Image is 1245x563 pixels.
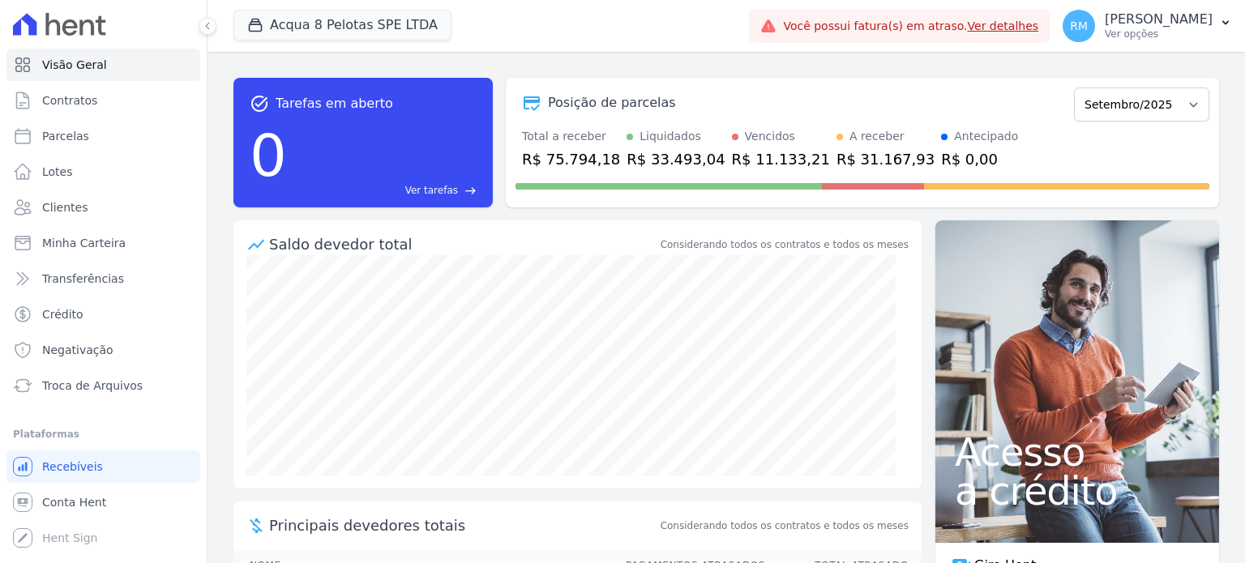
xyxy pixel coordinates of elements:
a: Crédito [6,298,200,331]
span: task_alt [250,94,269,113]
span: Lotes [42,164,73,180]
span: Acesso [955,433,1200,471]
p: [PERSON_NAME] [1105,11,1213,28]
div: 0 [250,113,287,198]
div: Vencidos [745,128,795,145]
span: Transferências [42,271,124,287]
a: Lotes [6,156,200,188]
a: Negativação [6,334,200,366]
a: Troca de Arquivos [6,369,200,402]
span: Negativação [42,342,113,358]
span: Recebíveis [42,459,103,475]
a: Ver detalhes [968,19,1039,32]
a: Recebíveis [6,450,200,483]
span: Principais devedores totais [269,514,657,536]
a: Parcelas [6,120,200,152]
p: Ver opções [1105,28,1213,41]
span: Crédito [42,306,83,322]
div: Saldo devedor total [269,233,657,255]
span: Clientes [42,199,88,215]
a: Transferências [6,262,200,295]
div: R$ 33.493,04 [627,148,725,170]
button: Acqua 8 Pelotas SPE LTDA [233,10,451,41]
span: Tarefas em aberto [276,94,393,113]
div: Plataformas [13,424,194,444]
span: Minha Carteira [42,235,126,251]
a: Clientes [6,191,200,224]
span: Visão Geral [42,57,107,73]
span: Conta Hent [42,494,106,510]
span: Troca de Arquivos [42,377,143,394]
a: Conta Hent [6,486,200,518]
a: Ver tarefas east [293,183,477,198]
a: Contratos [6,84,200,117]
span: Ver tarefas [405,183,458,198]
span: RM [1070,20,1088,32]
div: Total a receber [522,128,620,145]
div: Antecipado [954,128,1018,145]
div: R$ 11.133,21 [732,148,830,170]
div: A receber [849,128,905,145]
div: Considerando todos os contratos e todos os meses [661,237,909,252]
span: a crédito [955,471,1200,510]
span: Contratos [42,92,97,109]
a: Visão Geral [6,49,200,81]
div: R$ 0,00 [941,148,1018,170]
div: Liquidados [640,128,701,145]
a: Minha Carteira [6,227,200,259]
div: R$ 31.167,93 [836,148,935,170]
span: Você possui fatura(s) em atraso. [783,18,1038,35]
span: Considerando todos os contratos e todos os meses [661,518,909,533]
button: RM [PERSON_NAME] Ver opções [1050,3,1245,49]
div: Posição de parcelas [548,93,676,113]
span: east [464,185,477,197]
span: Parcelas [42,128,89,144]
div: R$ 75.794,18 [522,148,620,170]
